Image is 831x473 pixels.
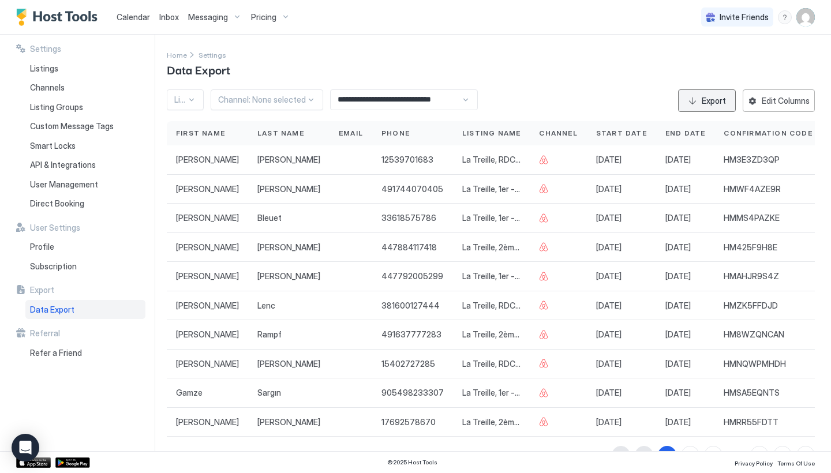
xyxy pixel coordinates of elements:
[381,417,436,427] span: 17692578670
[596,213,622,223] span: [DATE]
[720,12,769,22] span: Invite Friends
[777,460,815,467] span: Terms Of Use
[462,301,521,311] span: La Treille, RDC - [GEOGRAPHIC_DATA]
[257,213,282,223] span: Bleuet
[724,184,781,194] span: HMWF4AZE9R
[16,457,51,468] a: App Store
[257,155,320,165] span: [PERSON_NAME]
[724,301,778,311] span: HMZK5FFDJD
[596,242,622,253] span: [DATE]
[30,305,74,315] span: Data Export
[25,175,145,194] a: User Management
[381,242,437,253] span: 447884117418
[665,242,691,253] span: [DATE]
[724,359,786,369] span: HMNQWPMHDH
[755,449,763,461] div: 10
[30,102,83,112] span: Listing Groups
[596,388,622,398] span: [DATE]
[30,223,80,233] span: User Settings
[257,128,304,138] span: Last Name
[199,48,226,61] div: Breadcrumb
[199,48,226,61] a: Settings
[724,417,778,427] span: HMRR55FDTT
[665,128,706,138] span: End Date
[462,271,521,281] span: La Treille, 1er - [GEOGRAPHIC_DATA]
[159,12,179,22] span: Inbox
[777,456,815,468] a: Terms Of Use
[750,446,769,464] button: 10
[778,10,792,24] div: menu
[25,300,145,320] a: Data Export
[381,155,433,165] span: 12539701683
[688,449,692,461] div: 2
[462,242,521,253] span: La Treille, 2ème - [GEOGRAPHIC_DATA]
[30,141,76,151] span: Smart Locks
[25,117,145,136] a: Custom Message Tags
[596,301,622,311] span: [DATE]
[188,12,228,22] span: Messaging
[167,48,187,61] div: Breadcrumb
[257,329,282,340] span: Rampf
[117,11,150,23] a: Calendar
[462,417,521,427] span: La Treille, 2ème - [GEOGRAPHIC_DATA]
[12,434,39,461] div: Open Intercom Messenger
[176,213,239,223] span: [PERSON_NAME]
[681,446,699,464] button: 2
[30,285,54,295] span: Export
[462,359,521,369] span: La Treille, RDC - [GEOGRAPHIC_DATA]
[596,184,622,194] span: [DATE]
[724,388,780,398] span: HMSA5EQNTS
[257,301,275,311] span: Lenc
[257,271,320,281] span: [PERSON_NAME]
[176,359,239,369] span: [PERSON_NAME]
[176,155,239,165] span: [PERSON_NAME]
[30,198,84,209] span: Direct Booking
[539,128,577,138] span: Channel
[25,257,145,276] a: Subscription
[665,184,691,194] span: [DATE]
[30,160,96,170] span: API & Integrations
[596,359,622,369] span: [DATE]
[176,301,239,311] span: [PERSON_NAME]
[199,51,226,59] span: Settings
[666,449,669,461] div: 1
[257,417,320,427] span: [PERSON_NAME]
[176,128,225,138] span: First Name
[25,155,145,175] a: API & Integrations
[30,179,98,190] span: User Management
[665,301,691,311] span: [DATE]
[167,51,187,59] span: Home
[381,329,441,340] span: 491637777283
[381,184,443,194] span: 491744070405
[55,457,90,468] a: Google Play Store
[176,388,203,398] span: Gamze
[30,242,54,252] span: Profile
[251,12,276,22] span: Pricing
[665,388,691,398] span: [DATE]
[462,155,521,165] span: La Treille, RDC - [GEOGRAPHIC_DATA]
[462,128,521,138] span: Listing Name
[25,59,145,78] a: Listings
[30,82,65,93] span: Channels
[167,48,187,61] a: Home
[16,9,103,26] div: Host Tools Logo
[25,343,145,363] a: Refer a Friend
[665,417,691,427] span: [DATE]
[724,329,784,340] span: HM8WZQNCAN
[724,128,812,138] span: Confirmation Code
[596,329,622,340] span: [DATE]
[257,359,320,369] span: [PERSON_NAME]
[25,136,145,156] a: Smart Locks
[257,184,320,194] span: [PERSON_NAME]
[176,271,239,281] span: [PERSON_NAME]
[735,456,773,468] a: Privacy Policy
[30,44,61,54] span: Settings
[381,301,440,311] span: 381600127444
[702,95,726,107] div: Export
[176,329,239,340] span: [PERSON_NAME]
[381,213,436,223] span: 33618575786
[381,271,443,281] span: 447792005299
[665,155,691,165] span: [DATE]
[176,242,239,253] span: [PERSON_NAME]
